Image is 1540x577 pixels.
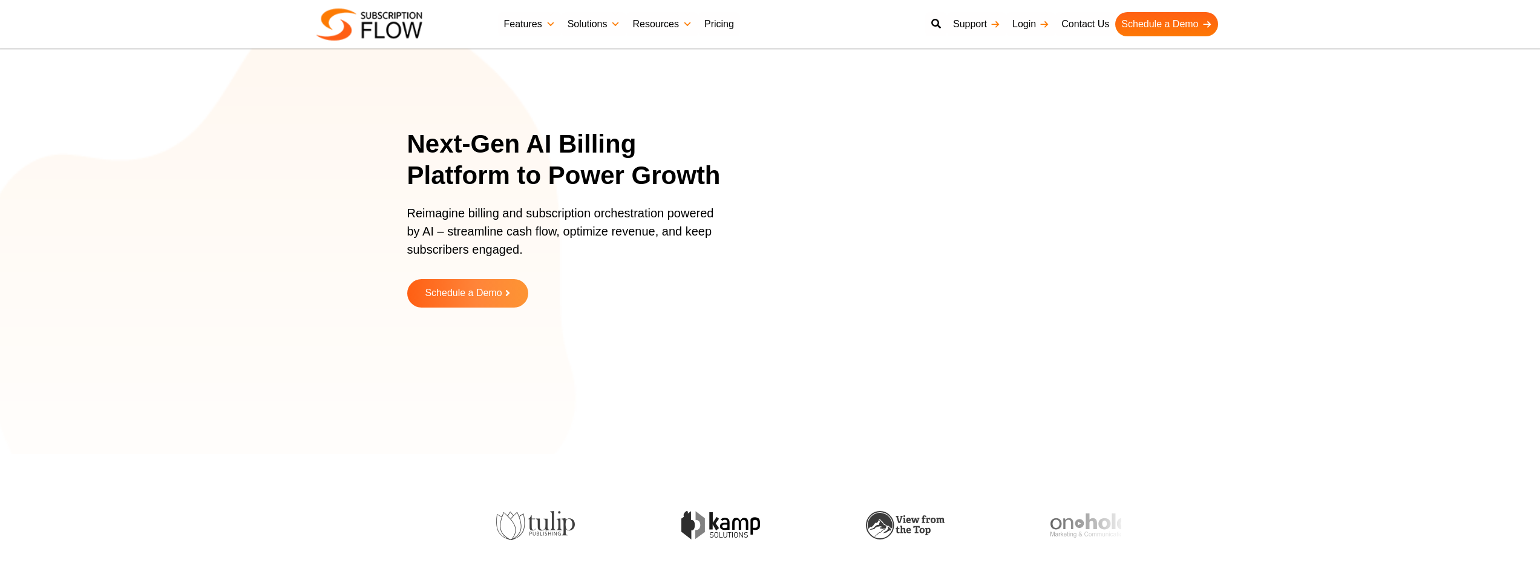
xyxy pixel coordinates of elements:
[1115,12,1217,36] a: Schedule a Demo
[562,12,627,36] a: Solutions
[407,128,737,192] h1: Next-Gen AI Billing Platform to Power Growth
[1006,12,1055,36] a: Login
[496,511,575,540] img: tulip-publishing
[1055,12,1115,36] a: Contact Us
[947,12,1006,36] a: Support
[698,12,740,36] a: Pricing
[626,12,698,36] a: Resources
[425,288,502,298] span: Schedule a Demo
[681,511,760,539] img: kamp-solution
[316,8,422,41] img: Subscriptionflow
[498,12,562,36] a: Features
[407,279,528,308] a: Schedule a Demo
[407,204,722,271] p: Reimagine billing and subscription orchestration powered by AI – streamline cash flow, optimize r...
[866,511,945,539] img: view-from-the-top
